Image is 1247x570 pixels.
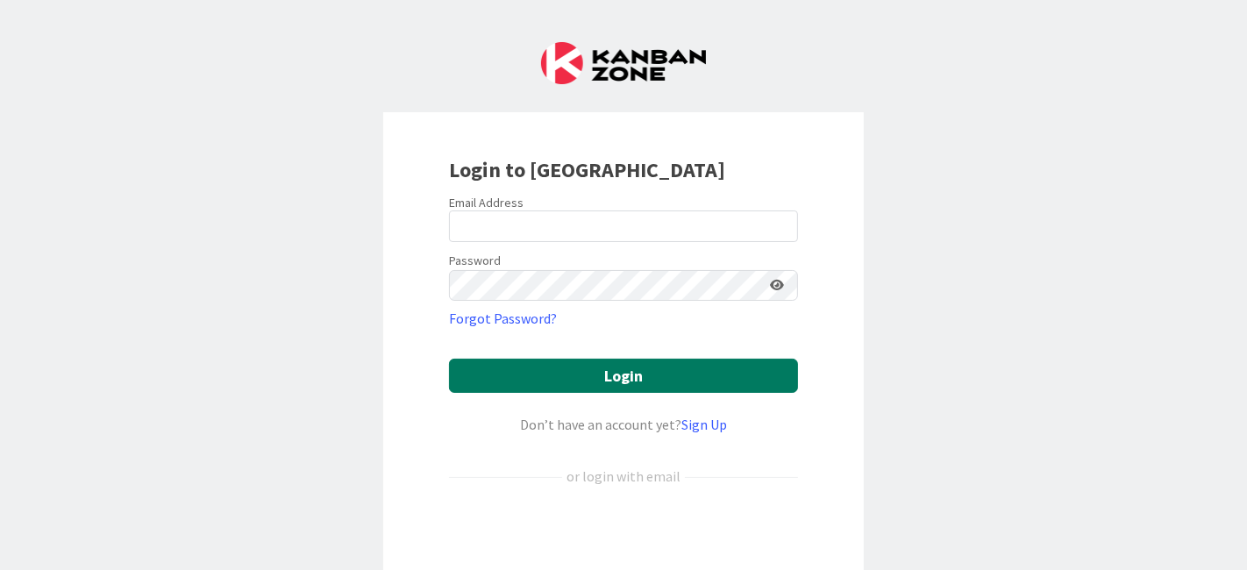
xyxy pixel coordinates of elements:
div: or login with email [562,466,685,487]
button: Login [449,359,798,393]
b: Login to [GEOGRAPHIC_DATA] [449,156,725,183]
iframe: Sign in with Google Button [440,516,807,554]
a: Forgot Password? [449,308,557,329]
label: Email Address [449,195,524,210]
a: Sign Up [681,416,727,433]
div: Don’t have an account yet? [449,414,798,435]
label: Password [449,252,501,270]
img: Kanban Zone [541,42,706,84]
